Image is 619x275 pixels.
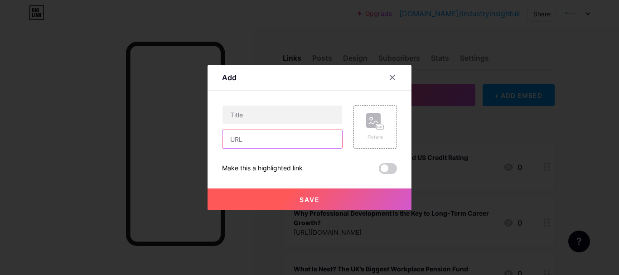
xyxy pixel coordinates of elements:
[222,72,237,83] div: Add
[222,130,342,148] input: URL
[366,134,384,140] div: Picture
[222,163,303,174] div: Make this a highlighted link
[300,196,320,203] span: Save
[208,188,411,210] button: Save
[222,106,342,124] input: Title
